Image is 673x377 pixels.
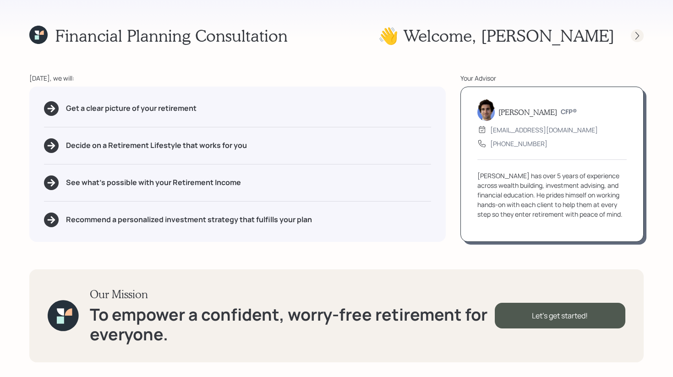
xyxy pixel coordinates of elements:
img: harrison-schaefer-headshot-2.png [477,99,495,121]
h1: Financial Planning Consultation [55,26,288,45]
h5: Get a clear picture of your retirement [66,104,197,113]
h5: See what's possible with your Retirement Income [66,178,241,187]
h3: Our Mission [90,288,495,301]
div: Your Advisor [460,73,644,83]
h5: [PERSON_NAME] [498,108,557,116]
h1: To empower a confident, worry-free retirement for everyone. [90,305,495,344]
div: [DATE], we will: [29,73,446,83]
div: [PERSON_NAME] has over 5 years of experience across wealth building, investment advising, and fin... [477,171,627,219]
h6: CFP® [561,108,577,116]
div: [PHONE_NUMBER] [490,139,547,148]
h5: Recommend a personalized investment strategy that fulfills your plan [66,215,312,224]
h1: 👋 Welcome , [PERSON_NAME] [378,26,614,45]
div: Let's get started! [495,303,625,328]
h5: Decide on a Retirement Lifestyle that works for you [66,141,247,150]
div: [EMAIL_ADDRESS][DOMAIN_NAME] [490,125,598,135]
